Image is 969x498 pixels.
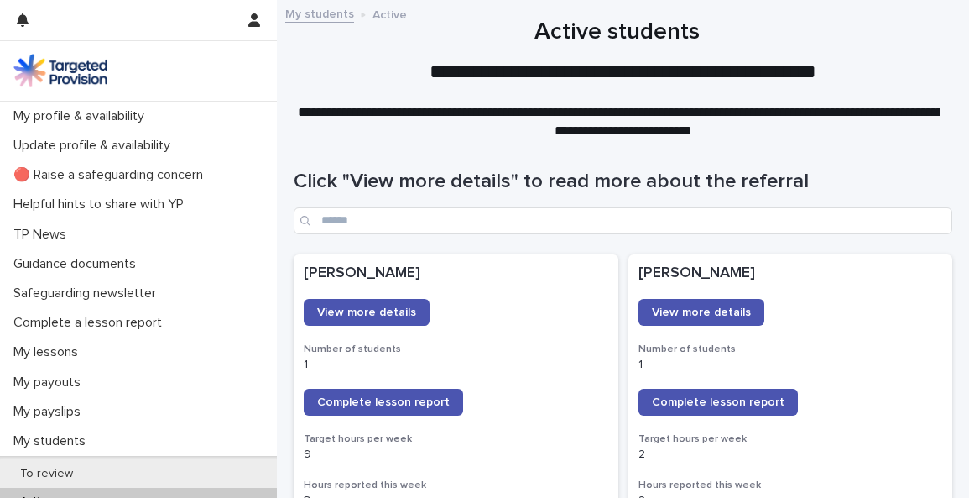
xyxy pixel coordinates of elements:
[7,108,158,124] p: My profile & availability
[7,197,197,212] p: Helpful hints to share with YP
[304,299,430,326] a: View more details
[652,396,784,408] span: Complete lesson report
[638,479,943,492] h3: Hours reported this week
[638,299,764,326] a: View more details
[638,432,943,446] h3: Target hours per week
[317,396,450,408] span: Complete lesson report
[7,404,94,420] p: My payslips
[304,432,608,446] h3: Target hours per week
[317,307,416,318] span: View more details
[652,307,751,318] span: View more details
[7,167,216,183] p: 🔴 Raise a safeguarding concern
[638,358,943,372] p: 1
[7,227,80,243] p: TP News
[294,18,940,47] h1: Active students
[285,3,354,23] a: My students
[7,467,86,481] p: To review
[372,4,407,23] p: Active
[638,448,943,462] p: 2
[13,54,107,87] img: M5nRWzHhSzIhMunXDL62
[304,389,463,416] a: Complete lesson report
[7,256,149,272] p: Guidance documents
[7,315,175,331] p: Complete a lesson report
[7,375,94,391] p: My payouts
[638,343,943,356] h3: Number of students
[7,286,169,301] p: Safeguarding newsletter
[294,170,952,194] h1: Click "View more details" to read more about the referral
[304,479,608,492] h3: Hours reported this week
[638,265,943,283] p: [PERSON_NAME]
[7,138,184,154] p: Update profile & availability
[304,265,608,283] p: [PERSON_NAME]
[7,433,99,449] p: My students
[304,343,608,356] h3: Number of students
[304,358,608,372] p: 1
[304,448,608,462] p: 9
[638,389,798,416] a: Complete lesson report
[294,207,952,234] input: Search
[7,344,91,360] p: My lessons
